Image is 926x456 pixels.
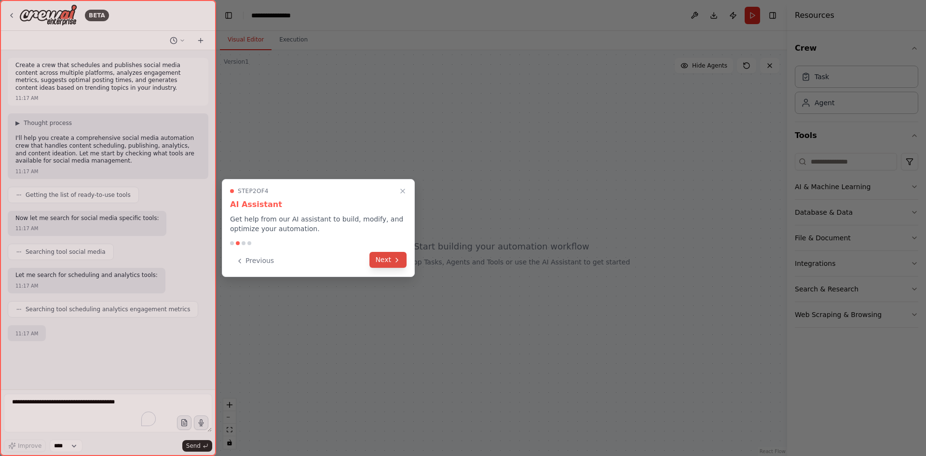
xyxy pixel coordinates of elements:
[230,253,280,269] button: Previous
[397,185,409,197] button: Close walkthrough
[238,187,269,195] span: Step 2 of 4
[369,252,407,268] button: Next
[230,214,407,234] p: Get help from our AI assistant to build, modify, and optimize your automation.
[222,9,235,22] button: Hide left sidebar
[230,199,407,210] h3: AI Assistant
